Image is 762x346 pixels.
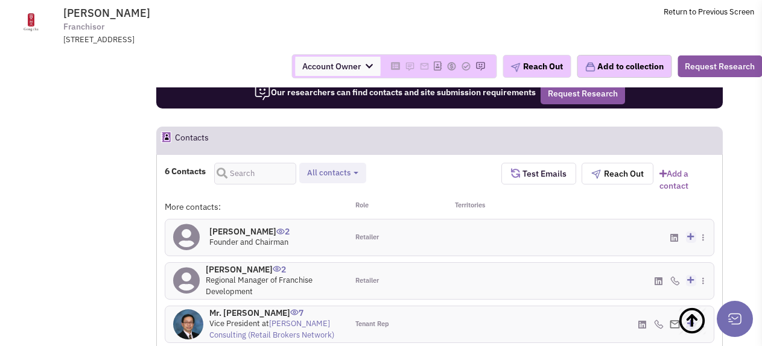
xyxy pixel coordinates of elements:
span: 2 [276,217,290,237]
span: Retailer [355,276,379,286]
h4: Mr. [PERSON_NAME] [209,307,340,318]
img: plane.png [591,169,601,179]
span: Our researchers can find contacts and site submission requirements [254,87,536,98]
div: Territories [439,201,531,213]
span: Founder and Chairman [209,237,288,247]
span: Regional Manager of Franchise Development [206,275,313,297]
a: Add a contact [659,168,714,192]
span: [PERSON_NAME] [63,6,150,20]
button: Reach Out [503,55,571,78]
div: [STREET_ADDRESS] [63,34,378,46]
button: Reach Out [582,163,653,184]
img: Please add to your accounts [405,61,414,71]
span: Retailer [355,233,379,242]
h4: 6 Contacts [165,166,206,177]
h4: [PERSON_NAME] [206,264,340,275]
a: [PERSON_NAME] Consulting (Retail Brokers Network) [209,318,334,340]
button: Request Research [541,83,625,104]
button: All contacts [303,167,362,180]
h4: [PERSON_NAME] [209,226,290,237]
span: Account Owner [295,57,380,76]
img: Please add to your accounts [419,61,429,71]
div: Role [348,201,439,213]
button: Test Emails [501,163,576,184]
button: Request Research [678,55,762,77]
span: 7 [290,298,303,318]
img: icon-UserInteraction.png [290,309,299,315]
img: Email%20Icon.png [670,320,680,328]
img: Please add to your accounts [446,61,456,71]
input: Search [214,163,296,184]
img: icon-phone.png [670,276,680,286]
img: 13x8dnwR30GBXt_sSRgYsA.jpg [173,309,203,339]
h2: Contacts [175,127,209,154]
img: Please add to your accounts [475,61,485,71]
a: Return to Previous Screen [664,7,754,17]
span: Franchisor [63,20,104,33]
span: Test Emails [520,168,567,179]
span: 2 [273,255,286,275]
div: More contacts: [165,201,348,213]
img: icon-UserInteraction.png [273,266,281,272]
img: icon-collection-lavender.png [585,61,595,72]
span: Tenant Rep [355,319,389,329]
img: icon-researcher-20.png [254,84,271,101]
span: at [209,318,334,340]
button: Add to collection [577,55,672,78]
img: icon-phone.png [654,319,664,329]
img: Please add to your accounts [461,61,471,71]
img: plane.png [510,63,520,72]
img: icon-UserInteraction.png [276,228,285,234]
span: All contacts [307,168,351,178]
span: Vice President [209,318,260,329]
